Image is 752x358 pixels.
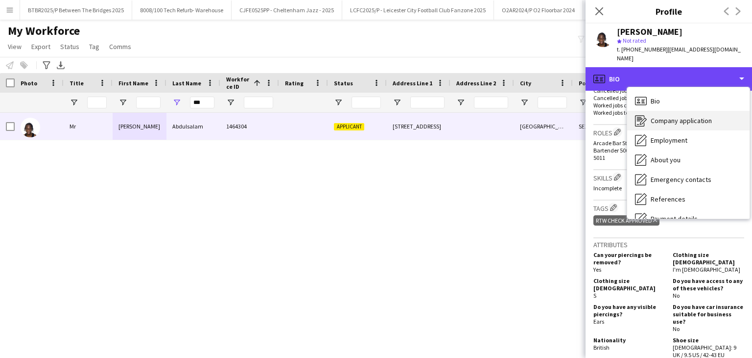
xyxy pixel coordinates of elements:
[627,209,750,229] div: Payment details
[651,155,681,164] span: About you
[593,336,665,344] h5: Nationality
[172,98,181,107] button: Open Filter Menu
[4,40,25,53] a: View
[55,59,67,71] app-action-btn: Export XLSX
[8,42,22,51] span: View
[220,113,279,140] div: 1464304
[105,40,135,53] a: Comms
[538,97,567,108] input: City Filter Input
[118,98,127,107] button: Open Filter Menu
[651,214,698,223] span: Payment details
[514,113,573,140] div: [GEOGRAPHIC_DATA]
[21,118,40,137] img: Adam Abdulsalam
[456,79,496,87] span: Address Line 2
[166,113,220,140] div: Abdulsalam
[623,37,646,44] span: Not rated
[593,277,665,292] h5: Clothing size [DEMOGRAPHIC_DATA]
[136,97,161,108] input: First Name Filter Input
[593,292,596,299] span: S
[244,97,273,108] input: Workforce ID Filter Input
[617,27,682,36] div: [PERSON_NAME]
[593,184,744,192] p: Incomplete
[85,40,103,53] a: Tag
[456,98,465,107] button: Open Filter Menu
[20,0,132,20] button: BTBR2025/P Between The Bridges 2025
[87,97,107,108] input: Title Filter Input
[673,266,740,273] span: I'm [DEMOGRAPHIC_DATA]
[27,40,54,53] a: Export
[8,24,80,38] span: My Workforce
[583,0,673,20] button: O2AR2025/P O2 Floor Bar FY26
[627,91,750,111] div: Bio
[393,98,401,107] button: Open Filter Menu
[70,98,78,107] button: Open Filter Menu
[352,97,381,108] input: Status Filter Input
[474,97,508,108] input: Address Line 2 Filter Input
[593,172,744,182] h3: Skills
[617,46,741,62] span: | [EMAIL_ADDRESS][DOMAIN_NAME]
[232,0,342,20] button: CJFE0525PP - Cheltenham Jazz - 2025
[41,59,52,71] app-action-btn: Advanced filters
[334,123,364,130] span: Applicant
[89,42,99,51] span: Tag
[586,5,752,18] h3: Profile
[31,42,50,51] span: Export
[673,251,744,266] h5: Clothing size [DEMOGRAPHIC_DATA]
[627,130,750,150] div: Employment
[673,292,680,299] span: No
[593,240,744,249] h3: Attributes
[593,215,659,226] div: RTW check approved
[387,113,450,140] div: [STREET_ADDRESS]
[573,113,632,140] div: SE12 9AE
[673,336,744,344] h5: Shoe size
[673,325,680,332] span: No
[132,0,232,20] button: 8008/100 Tech Refurb- Warehouse
[410,97,445,108] input: Address Line 1 Filter Input
[520,98,529,107] button: Open Filter Menu
[593,127,744,137] h3: Roles
[627,189,750,209] div: References
[586,67,752,91] div: Bio
[190,97,214,108] input: Last Name Filter Input
[673,303,744,325] h5: Do you have car insurance suitable for business use?
[64,113,113,140] div: Mr
[673,277,744,292] h5: Do you have access to any of these vehicles?
[593,94,744,102] p: Cancelled jobs total count: 0
[651,175,711,184] span: Emergency contacts
[285,79,304,87] span: Rating
[651,195,685,204] span: References
[651,116,712,125] span: Company application
[520,79,531,87] span: City
[334,98,343,107] button: Open Filter Menu
[494,0,583,20] button: O2AR2024/P O2 Floorbar 2024
[393,79,432,87] span: Address Line 1
[593,251,665,266] h5: Can your piercings be removed?
[617,46,668,53] span: t. [PHONE_NUMBER]
[593,303,665,318] h5: Do you have any visible piercings?
[651,97,660,105] span: Bio
[342,0,494,20] button: LCFC2025/P - Leicester City Football Club Fanzone 2025
[579,79,607,87] span: Post Code
[56,40,83,53] a: Status
[226,98,235,107] button: Open Filter Menu
[651,136,687,145] span: Employment
[593,266,601,273] span: Yes
[627,111,750,130] div: Company application
[593,344,610,351] span: British
[627,170,750,189] div: Emergency contacts
[60,42,79,51] span: Status
[113,113,166,140] div: [PERSON_NAME]
[118,79,148,87] span: First Name
[109,42,131,51] span: Comms
[593,203,744,213] h3: Tags
[593,102,744,109] p: Worked jobs count: 0
[226,76,250,90] span: Workforce ID
[579,98,587,107] button: Open Filter Menu
[593,139,734,161] span: Arcade Bar Staff 5008, Bar Staff 5008, Premium Cocktail Bartender 5008, Stadium Bar Staff 5008, W...
[593,318,604,325] span: Ears
[334,79,353,87] span: Status
[70,79,84,87] span: Title
[593,109,744,116] p: Worked jobs total count: 0
[172,79,201,87] span: Last Name
[21,79,37,87] span: Photo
